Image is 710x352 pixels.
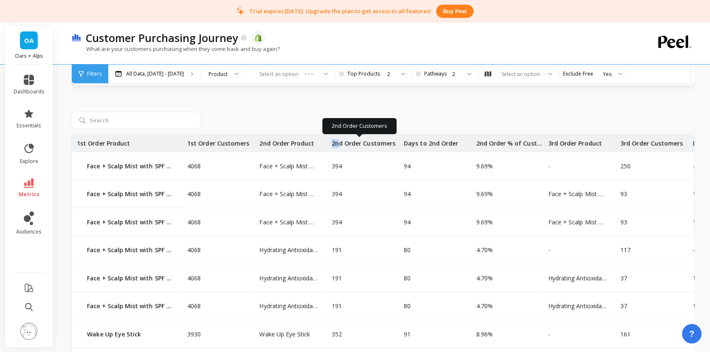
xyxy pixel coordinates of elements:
[17,122,41,129] span: essentials
[254,190,318,198] p: Face + Scalp Mist with SPF 35
[543,135,602,152] p: 3rd Order Product
[327,274,342,282] p: 191
[615,330,631,338] p: 161
[399,302,411,310] p: 80
[399,162,411,170] p: 94
[87,274,172,282] p: Face + Scalp Mist with SPF 35
[71,34,82,42] img: header icon
[399,218,411,226] p: 94
[471,302,493,310] p: 4.70%
[687,302,703,310] p: 106
[182,162,201,170] p: 4068
[87,330,172,338] p: Wake Up Eye Stick
[615,190,627,198] p: 93
[615,246,631,254] p: 117
[387,70,394,78] div: 2
[254,218,318,226] p: Face + Scalp Mist with SPF 35
[399,190,411,198] p: 94
[543,274,607,282] p: Hydrating Antioxidant SPF 50 Spray
[471,218,493,226] p: 9.69%
[87,302,172,310] p: Face + Scalp Mist with SPF 35
[687,274,703,282] p: 106
[543,302,607,310] p: Hydrating Antioxidant SPF 50 Spray
[471,135,543,152] p: 2nd Order % of Customers Bought
[254,246,318,254] p: Hydrating Antioxidant SPF 50 Spray
[471,246,493,254] p: 4.70%
[72,135,130,152] p: 1st Order Product
[182,218,201,226] p: 4068
[543,190,607,198] p: Face + Scalp Mist with SPF 35
[485,71,491,77] img: audience_map.svg
[182,246,201,254] p: 4068
[543,246,607,254] p: -
[543,162,607,170] p: -
[687,218,703,226] p: 104
[87,218,172,226] p: Face + Scalp Mist with SPF 35
[327,302,342,310] p: 191
[543,218,607,226] p: Face + Scalp Mist with SPF 35
[543,330,607,338] p: -
[254,274,318,282] p: Hydrating Antioxidant SPF 50 Spray
[71,45,280,53] p: What are your customers purchasing when they come back and buy again?
[436,5,473,18] button: Buy peel
[182,135,249,152] p: 1st Order Customers
[14,88,45,95] span: dashboards
[327,218,342,226] p: 394
[249,7,431,15] p: Trial expires [DATE]. Upgrade the plan to get access to all features!
[24,36,34,45] span: OA
[254,135,314,152] p: 2nd Order Product
[126,70,184,77] p: All Data, [DATE] - [DATE]
[87,70,101,77] span: Filters
[14,53,45,59] p: Oars + Alps
[399,135,458,152] p: Days to 2nd Order
[86,31,238,45] p: Customer Purchasing Journey
[687,246,695,254] p: -
[254,162,318,170] p: Face + Scalp Mist with SPF 35
[71,112,201,129] input: Search
[182,274,201,282] p: 4068
[208,70,228,78] div: Product
[471,162,493,170] p: 9.69%
[20,158,38,165] span: explore
[87,190,172,198] p: Face + Scalp Mist with SPF 35
[687,190,703,198] p: 104
[20,323,37,340] img: profile picture
[327,246,342,254] p: 191
[19,191,39,198] span: metrics
[452,70,460,78] div: 2
[471,274,493,282] p: 4.70%
[615,162,631,170] p: 250
[399,274,411,282] p: 80
[87,162,172,170] p: Face + Scalp Mist with SPF 35
[615,135,683,152] p: 3rd Order Customers
[16,228,42,235] span: audiences
[687,162,695,170] p: -
[327,135,395,152] p: 2nd Order Customers
[682,324,702,344] button: ?
[399,330,411,338] p: 91
[254,34,262,42] img: api.shopify.svg
[182,302,201,310] p: 4068
[254,302,318,310] p: Hydrating Antioxidant SPF 50 Spray
[689,328,694,340] span: ?
[615,218,627,226] p: 93
[399,246,411,254] p: 80
[327,330,342,338] p: 352
[254,330,318,338] p: Wake Up Eye Stick
[327,162,342,170] p: 394
[327,190,342,198] p: 394
[500,70,541,78] div: Select an option
[471,330,493,338] p: 8.96%
[615,274,627,282] p: 37
[615,302,627,310] p: 37
[182,190,201,198] p: 4068
[603,70,611,78] div: Yes
[471,190,493,198] p: 9.69%
[87,246,172,254] p: Face + Scalp Mist with SPF 35
[182,330,201,338] p: 3930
